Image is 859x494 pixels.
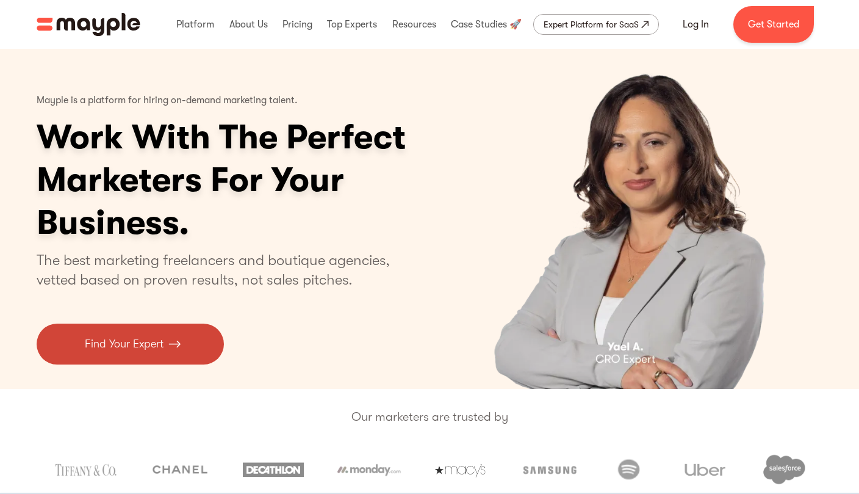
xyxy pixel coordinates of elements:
[37,250,404,289] p: The best marketing freelancers and boutique agencies, vetted based on proven results, not sales p...
[85,336,164,352] p: Find Your Expert
[279,5,315,44] div: Pricing
[173,5,217,44] div: Platform
[226,5,271,44] div: About Us
[533,14,659,35] a: Expert Platform for SaaS
[668,10,724,39] a: Log In
[389,5,439,44] div: Resources
[37,13,140,36] img: Mayple logo
[544,17,639,32] div: Expert Platform for SaaS
[733,6,814,43] a: Get Started
[639,352,859,494] iframe: Chat Widget
[37,324,224,365] a: Find Your Expert
[441,49,822,389] div: carousel
[324,5,380,44] div: Top Experts
[37,116,500,244] h1: Work With The Perfect Marketers For Your Business.
[37,13,140,36] a: home
[37,85,298,116] p: Mayple is a platform for hiring on-demand marketing talent.
[441,49,822,389] div: 4 of 5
